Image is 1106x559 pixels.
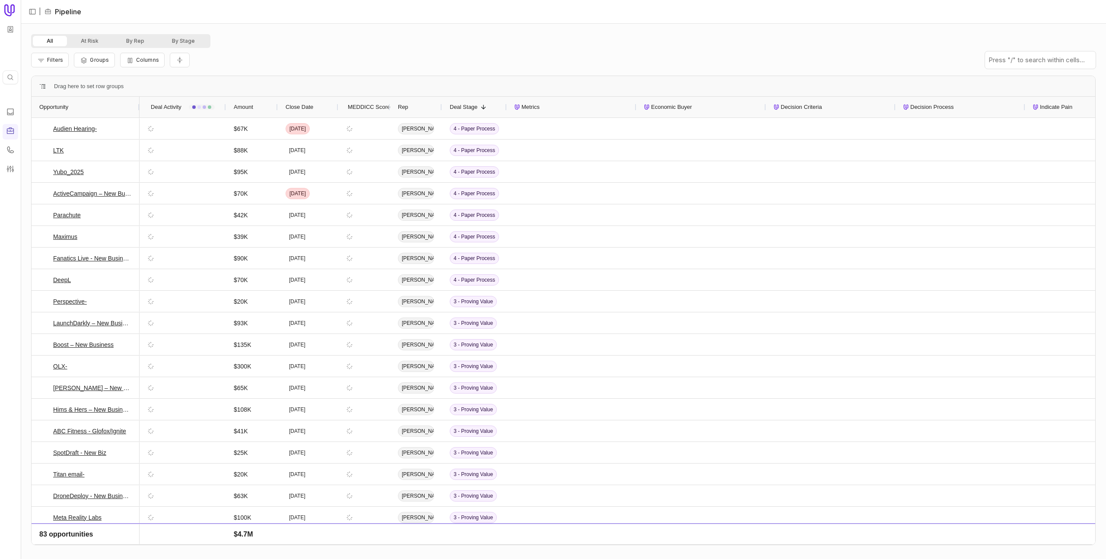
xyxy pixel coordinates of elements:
[398,123,434,134] span: [PERSON_NAME]
[450,382,497,394] span: 3 - Proving Value
[1040,102,1072,112] span: Indicate Pain
[450,231,499,242] span: 4 - Paper Process
[450,534,497,545] span: 3 - Proving Value
[398,210,434,221] span: [PERSON_NAME]
[398,361,434,372] span: [PERSON_NAME]
[31,53,69,67] button: Filter Pipeline
[450,253,499,264] span: 4 - Paper Process
[67,36,112,46] button: At Risk
[289,190,306,197] time: [DATE]
[44,6,81,17] li: Pipeline
[398,490,434,502] span: [PERSON_NAME]
[234,512,251,523] span: $100K
[515,97,629,118] div: Metrics
[985,51,1096,69] input: Press "/" to search within cells...
[158,36,209,46] button: By Stage
[53,145,64,156] a: LTK
[398,253,434,264] span: [PERSON_NAME]
[398,318,434,329] span: [PERSON_NAME]
[53,361,67,372] a: OLX-
[450,123,499,134] span: 4 - Paper Process
[90,57,109,63] span: Groups
[112,36,158,46] button: By Rep
[54,81,124,92] div: Row Groups
[234,383,248,393] span: $65K
[54,81,124,92] span: Drag here to set row groups
[53,383,132,393] a: [PERSON_NAME] – New Business
[26,5,39,18] button: Expand sidebar
[4,23,17,36] button: Workspace
[234,340,251,350] span: $135K
[136,57,159,63] span: Columns
[450,490,497,502] span: 3 - Proving Value
[450,404,497,415] span: 3 - Proving Value
[398,447,434,458] span: [PERSON_NAME]
[53,124,97,134] a: Audien Hearing-
[521,102,540,112] span: Metrics
[774,97,888,118] div: Decision Criteria
[289,168,305,175] time: [DATE]
[234,145,248,156] span: $88K
[398,426,434,437] span: [PERSON_NAME]
[74,53,114,67] button: Group Pipeline
[234,188,248,199] span: $70K
[289,514,305,521] time: [DATE]
[289,428,305,435] time: [DATE]
[398,382,434,394] span: [PERSON_NAME]
[234,102,253,112] span: Amount
[398,534,434,545] span: [PERSON_NAME]
[398,339,434,350] span: [PERSON_NAME]
[289,492,305,499] time: [DATE]
[398,469,434,480] span: [PERSON_NAME]
[53,404,132,415] a: Hims & Hers – New Business
[234,210,248,220] span: $42K
[346,97,382,118] div: MEDDICC Score
[398,231,434,242] span: [PERSON_NAME]
[398,166,434,178] span: [PERSON_NAME]
[289,255,305,262] time: [DATE]
[53,491,132,501] a: DroneDeploy - New Business
[398,274,434,286] span: [PERSON_NAME]
[151,102,181,112] span: Deal Activity
[234,318,248,328] span: $93K
[289,471,305,478] time: [DATE]
[53,167,84,177] a: Yubo_2025
[234,296,248,307] span: $20K
[53,534,132,544] a: Puma Energy - New Business
[234,469,248,480] span: $20K
[289,320,305,327] time: [DATE]
[234,448,248,458] span: $25K
[234,426,248,436] span: $41K
[53,318,132,328] a: LaunchDarkly – New Business
[450,102,477,112] span: Deal Stage
[450,426,497,437] span: 3 - Proving Value
[450,188,499,199] span: 4 - Paper Process
[53,448,106,458] a: SpotDraft - New Biz
[348,102,390,112] span: MEDDICC Score
[39,102,68,112] span: Opportunity
[450,166,499,178] span: 4 - Paper Process
[450,512,497,523] span: 3 - Proving Value
[450,210,499,221] span: 4 - Paper Process
[234,404,251,415] span: $108K
[289,384,305,391] time: [DATE]
[286,102,313,112] span: Close Date
[289,363,305,370] time: [DATE]
[450,145,499,156] span: 4 - Paper Process
[289,341,305,348] time: [DATE]
[644,97,758,118] div: Economic Buyer
[234,124,248,134] span: $67K
[53,188,132,199] a: ActiveCampaign – New Business
[53,512,102,523] a: Meta Reality Labs
[450,274,499,286] span: 4 - Paper Process
[53,253,132,264] a: Fanatics Live - New Business
[651,102,692,112] span: Economic Buyer
[53,232,77,242] a: Maximus
[910,102,953,112] span: Decision Process
[398,102,408,112] span: Rep
[47,57,63,63] span: Filters
[450,339,497,350] span: 3 - Proving Value
[53,469,85,480] a: Titan email-
[53,340,114,350] a: Boost – New Business
[781,102,822,112] span: Decision Criteria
